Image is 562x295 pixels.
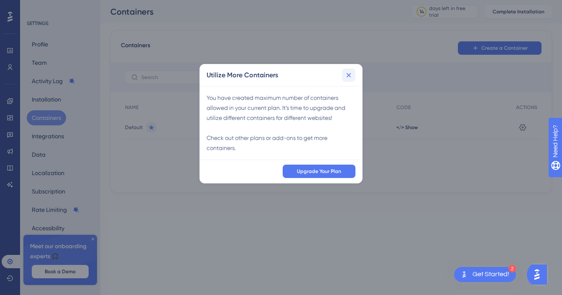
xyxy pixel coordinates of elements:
img: launcher-image-alternative-text [459,270,469,280]
h2: Utilize More Containers [207,70,278,80]
iframe: UserGuiding AI Assistant Launcher [527,262,552,287]
span: Need Help? [20,2,52,12]
div: You have created maximum number of containers allowed in your current plan. It’s time to upgrade ... [207,93,355,153]
div: Open Get Started! checklist, remaining modules: 2 [454,267,516,282]
span: Upgrade Your Plan [297,168,341,175]
div: 2 [508,265,516,272]
div: Get Started! [473,270,509,279]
